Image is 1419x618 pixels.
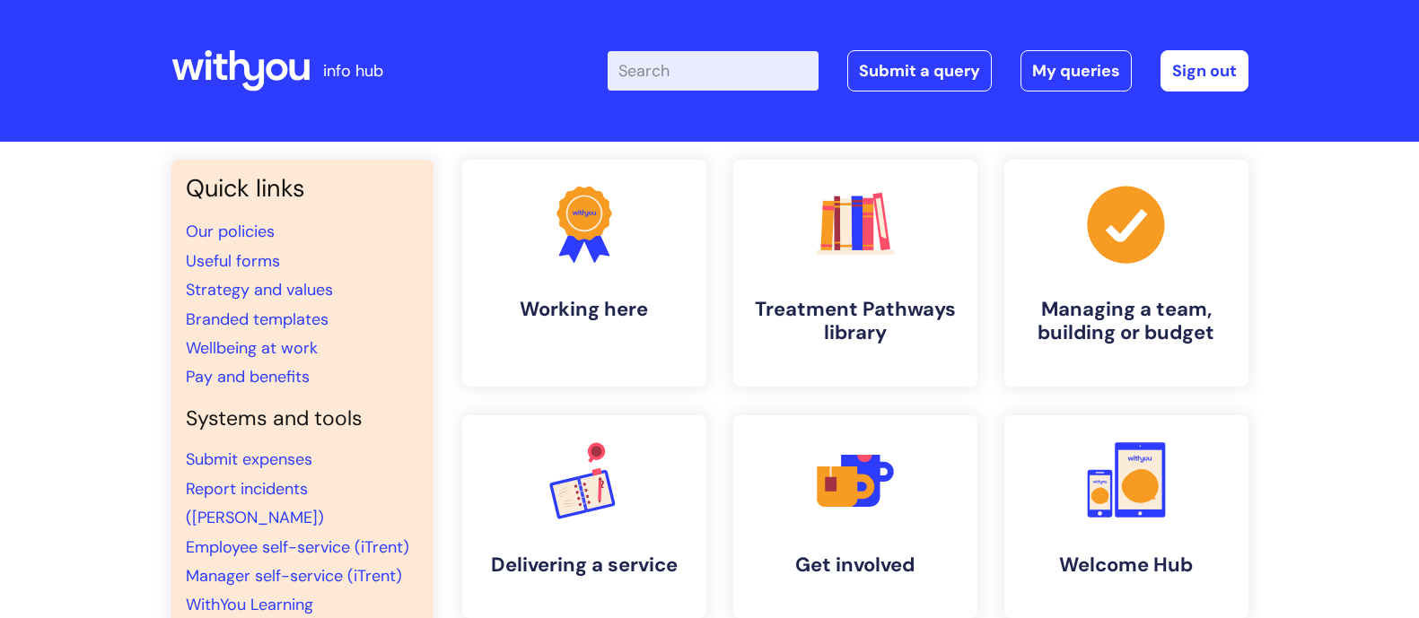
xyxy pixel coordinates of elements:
[733,160,977,387] a: Treatment Pathways library
[1004,160,1248,387] a: Managing a team, building or budget
[1020,50,1132,91] a: My queries
[1019,553,1234,577] h4: Welcome Hub
[186,174,419,203] h3: Quick links
[477,298,692,321] h4: Working here
[733,415,977,618] a: Get involved
[186,250,280,272] a: Useful forms
[1019,298,1234,345] h4: Managing a team, building or budget
[608,51,819,91] input: Search
[462,415,706,618] a: Delivering a service
[186,309,328,330] a: Branded templates
[323,57,383,85] p: info hub
[186,337,318,359] a: Wellbeing at work
[186,221,275,242] a: Our policies
[186,279,333,300] a: Strategy and values
[186,478,324,528] a: Report incidents ([PERSON_NAME])
[186,448,312,470] a: Submit expenses
[186,565,402,587] a: Manager self-service (iTrent)
[477,553,692,577] h4: Delivering a service
[186,366,310,387] a: Pay and benefits
[186,594,313,615] a: WithYou Learning
[1004,415,1248,618] a: Welcome Hub
[1161,50,1248,91] a: Sign out
[608,50,1248,91] div: | -
[462,160,706,387] a: Working here
[186,406,419,431] h4: Systems and tools
[748,553,963,577] h4: Get involved
[748,298,963,345] h4: Treatment Pathways library
[186,536,409,558] a: Employee self-service (iTrent)
[847,50,992,91] a: Submit a query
